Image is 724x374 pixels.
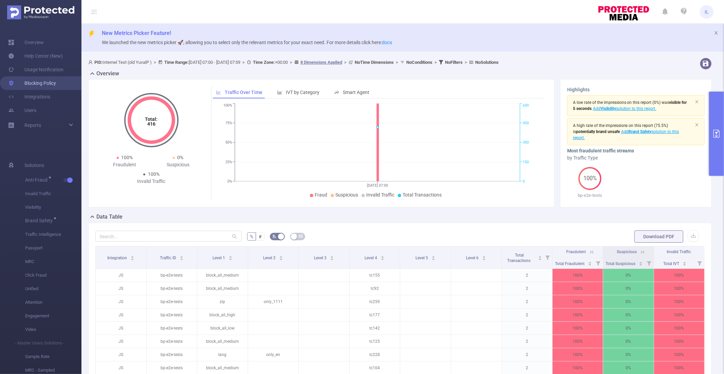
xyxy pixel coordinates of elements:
tspan: 0% [227,179,232,184]
p: 100% [654,308,705,321]
i: icon: caret-down [588,263,592,265]
div: Sort [228,255,233,259]
span: > [463,60,469,65]
p: block_all_medium [197,269,248,282]
p: 100% [553,335,603,348]
span: Anti-Fraud [25,177,50,182]
p: 0% [603,295,654,308]
tspan: Total: [145,116,158,122]
span: Suspicious [617,249,637,254]
button: icon: close [714,29,719,37]
i: icon: bar-chart [277,90,282,95]
p: 0% [603,348,654,361]
button: icon: close [695,98,699,106]
b: No Filters [445,60,463,65]
div: Suspicious [151,161,205,168]
span: 0% [178,155,184,160]
span: > [342,60,349,65]
i: Filter menu [543,246,552,268]
i: icon: caret-down [180,258,183,260]
i: icon: caret-up [330,255,334,257]
p: 0% [603,308,654,321]
span: Sample Rate [25,350,81,363]
tspan: [DATE] 07:00 [367,183,388,188]
b: Visibility [600,106,616,111]
span: Invalid Traffic [25,187,81,201]
span: Traffic ID [160,256,177,260]
i: icon: caret-up [639,261,643,263]
span: A low rate of the impressions on this report [573,100,652,105]
p: block_all_medium [197,282,248,295]
p: tc177 [350,308,400,321]
span: Solutions [24,158,44,172]
i: icon: caret-up [180,255,183,257]
p: 100% [654,348,705,361]
tspan: 300 [523,141,529,145]
p: bp-e2e-tests [147,335,197,348]
p: 100% [654,282,705,295]
span: 100% [122,155,133,160]
i: Filter menu [695,258,704,268]
p: only_1111 [248,295,299,308]
span: Video [25,323,81,336]
span: > [432,60,439,65]
p: 2 [502,335,552,348]
p: 100% [553,269,603,282]
b: No Time Dimensions [355,60,394,65]
p: 100% [553,348,603,361]
span: Total Suspicious [606,261,636,266]
span: > [394,60,400,65]
p: JS [96,335,146,348]
h2: Data Table [96,213,123,221]
span: Invalid Traffic [667,249,691,254]
p: 100% [654,269,705,282]
p: bp-e2e-tests [147,308,197,321]
p: tc259 [350,295,400,308]
u: 8 Dimensions Applied [300,60,342,65]
span: Traffic Over Time [225,90,262,95]
p: tc155 [350,269,400,282]
div: Sort [279,255,283,259]
div: Sort [380,255,385,259]
b: PID: [94,60,103,65]
b: Most fraudulent traffic streams [567,148,634,153]
span: Total Fraudulent [555,261,586,266]
div: Sort [538,255,542,259]
span: Add solution to this report. [592,106,656,111]
span: Engagement [25,309,81,323]
i: icon: caret-down [330,258,334,260]
p: bp-e2e-tests [567,192,613,199]
span: Level 3 [314,256,328,260]
span: Add solution to this report. [573,129,679,140]
div: Sort [130,255,134,259]
span: Level 2 [263,256,277,260]
div: Sort [683,261,687,265]
div: Sort [180,255,184,259]
div: Sort [588,261,592,265]
p: 0% [603,322,654,335]
span: Reports [24,123,41,128]
tspan: 50% [225,141,232,145]
input: Search... [95,231,242,242]
a: Reports [24,118,41,132]
span: Attention [25,296,81,309]
p: bp-e2e-tests [147,322,197,335]
p: JS [96,295,146,308]
p: 0% [603,335,654,348]
b: Time Range: [164,60,189,65]
div: by Traffic Type [567,154,705,162]
tspan: 450 [523,121,529,125]
p: zip [197,295,248,308]
span: Suspicious [335,192,358,198]
a: Users [8,104,36,117]
i: icon: close [695,100,699,104]
p: JS [96,269,146,282]
span: IL [705,5,709,19]
p: block_all_high [197,308,248,321]
tspan: 0 [523,179,525,184]
a: Blocking Policy [8,76,56,90]
p: bp-e2e-tests [147,269,197,282]
p: 100% [553,308,603,321]
span: We launched the new metrics picker 🚀, allowing you to select only the relevant metrics for your e... [102,40,392,45]
p: 0% [603,282,654,295]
